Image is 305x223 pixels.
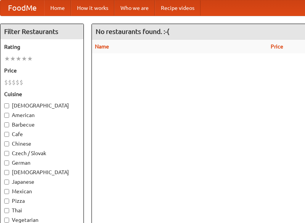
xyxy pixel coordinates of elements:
li: $ [16,78,19,87]
input: [DEMOGRAPHIC_DATA] [4,103,9,108]
label: German [4,159,80,167]
input: Cafe [4,132,9,137]
li: $ [19,78,23,87]
li: ★ [27,55,33,63]
input: Thai [4,208,9,213]
input: [DEMOGRAPHIC_DATA] [4,170,9,175]
label: [DEMOGRAPHIC_DATA] [4,168,80,176]
a: Recipe videos [155,0,201,16]
label: Thai [4,207,80,214]
h5: Rating [4,43,80,51]
label: Czech / Slovak [4,149,80,157]
ng-pluralize: No restaurants found. :-( [96,28,169,35]
label: Chinese [4,140,80,148]
h5: Price [4,67,80,74]
li: $ [8,78,12,87]
input: Japanese [4,180,9,184]
label: Barbecue [4,121,80,128]
input: American [4,113,9,118]
a: Who we are [114,0,155,16]
input: German [4,160,9,165]
input: Barbecue [4,122,9,127]
label: Cafe [4,130,80,138]
label: [DEMOGRAPHIC_DATA] [4,102,80,109]
label: American [4,111,80,119]
input: Czech / Slovak [4,151,9,156]
label: Mexican [4,188,80,195]
li: ★ [4,55,10,63]
li: ★ [10,55,16,63]
a: Name [95,43,109,50]
a: FoodMe [0,0,44,16]
h5: Cuisine [4,90,80,98]
a: How it works [71,0,114,16]
input: Vegetarian [4,218,9,223]
li: ★ [21,55,27,63]
input: Chinese [4,141,9,146]
li: ★ [16,55,21,63]
label: Pizza [4,197,80,205]
input: Mexican [4,189,9,194]
label: Japanese [4,178,80,186]
a: Price [271,43,283,50]
a: Home [44,0,71,16]
h4: Filter Restaurants [0,24,83,39]
li: $ [12,78,16,87]
input: Pizza [4,199,9,204]
li: $ [4,78,8,87]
